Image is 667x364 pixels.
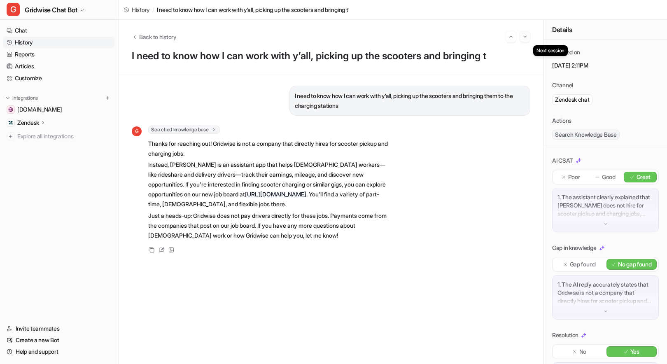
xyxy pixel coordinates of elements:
span: G [132,126,142,136]
p: Gap found [570,260,596,268]
p: Gap in knowledge [552,244,597,252]
p: AI CSAT [552,156,573,165]
a: History [124,5,150,14]
h1: I need to know how I can work with y’all, picking up the scooters and bringing t [132,50,530,62]
span: Search Knowledge Base [552,130,620,140]
span: History [132,5,150,14]
p: Zendesk [17,119,39,127]
a: Customize [3,72,115,84]
div: Details [544,20,667,40]
div: Next session [533,45,568,56]
p: Resolution [552,331,578,339]
p: Good [602,173,616,181]
img: expand menu [5,95,11,101]
span: Gridwise Chat Bot [25,4,77,16]
img: menu_add.svg [105,95,110,101]
a: History [3,37,115,48]
p: Channel [552,81,573,89]
a: gridwise.io[DOMAIN_NAME] [3,104,115,115]
a: Create a new Bot [3,334,115,346]
a: Articles [3,61,115,72]
p: Instead, [PERSON_NAME] is an assistant app that helps [DEMOGRAPHIC_DATA] workers—like rideshare a... [148,160,389,209]
img: explore all integrations [7,132,15,140]
a: Explore all integrations [3,131,115,142]
p: Just a heads-up: Gridwise does not pay drivers directly for these jobs. Payments come from the co... [148,211,389,240]
p: No [579,348,586,356]
img: gridwise.io [8,107,13,112]
span: G [7,3,20,16]
button: Integrations [3,94,40,102]
p: [DATE] 2:11PM [552,61,659,70]
a: Reports [3,49,115,60]
span: [DOMAIN_NAME] [17,105,62,114]
p: Zendesk chat [555,96,590,104]
a: Invite teammates [3,323,115,334]
span: / [152,5,154,14]
p: I need to know how I can work with y’all, picking up the scooters and bringing them to the chargi... [295,91,525,111]
span: I need to know how I can work with y’all, picking up the scooters and bringing t [157,5,348,14]
a: [URL][DOMAIN_NAME] [245,191,306,198]
span: Back to history [139,33,177,41]
p: Poor [568,173,580,181]
button: Go to next session [520,31,530,42]
span: Explore all integrations [17,130,112,143]
img: down-arrow [603,308,609,314]
a: Help and support [3,346,115,357]
p: 1. The AI reply accurately states that Gridwise is not a company that directly hires for scooter ... [557,280,653,305]
p: 1. The assistant clearly explained that [PERSON_NAME] does not hire for scooter pickup and chargi... [557,193,653,218]
button: Back to history [132,33,177,41]
p: Thanks for reaching out! Gridwise is not a company that directly hires for scooter pickup and cha... [148,139,389,159]
p: Yes [630,348,639,356]
a: Chat [3,25,115,36]
p: No gap found [618,260,652,268]
img: down-arrow [603,221,609,227]
img: Previous session [508,33,514,40]
img: Next session [522,33,528,40]
p: Actions [552,117,571,125]
p: Integrations [12,95,38,101]
button: Go to previous session [506,31,516,42]
img: Zendesk [8,120,13,125]
span: Searched knowledge base [148,126,220,134]
p: Great [637,173,651,181]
